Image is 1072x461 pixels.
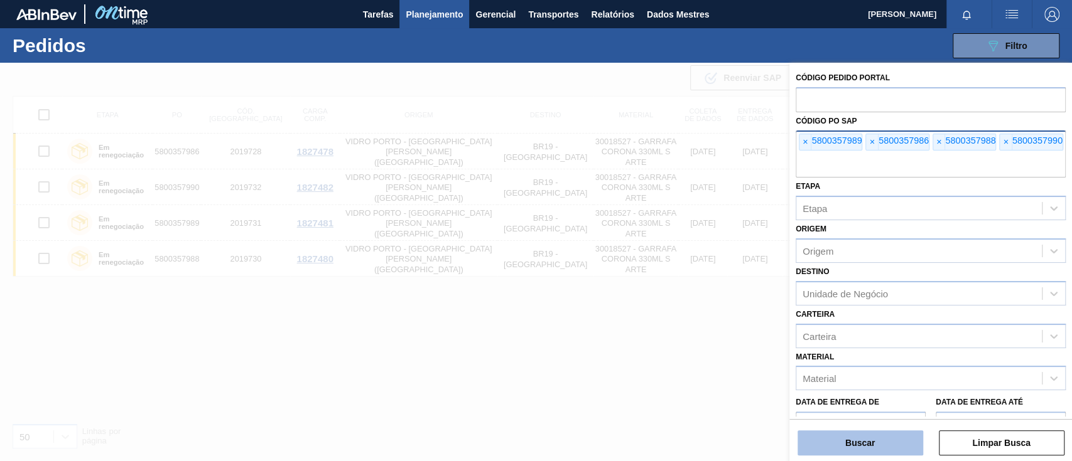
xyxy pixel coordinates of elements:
[803,373,836,384] font: Material
[803,331,836,341] font: Carteira
[945,135,995,146] font: 5800357988
[796,117,857,125] font: Código PO SAP
[475,9,516,19] font: Gerencial
[1004,7,1019,22] img: ações do usuário
[803,246,833,257] font: Origem
[1005,41,1027,51] font: Filtro
[16,9,77,20] img: TNhmsLtSVTkK8tSr43FrP2fwEKptu5GPRR3wAAAABJRU5ErkJggg==
[953,33,1059,58] button: Filtro
[1003,137,1008,147] font: ×
[879,135,929,146] font: 5800357986
[1012,135,1063,146] font: 5800357990
[528,9,578,19] font: Transportes
[647,9,710,19] font: Dados Mestres
[591,9,634,19] font: Relatórios
[1044,7,1059,22] img: Sair
[13,35,86,56] font: Pedidos
[796,411,926,437] input: dd/mm/aaaa
[796,267,829,276] font: Destino
[946,6,987,23] button: Notificações
[796,182,820,191] font: Etapa
[406,9,463,19] font: Planejamento
[796,398,879,406] font: Data de Entrega de
[936,398,1023,406] font: Data de Entrega até
[803,203,827,214] font: Etapa
[868,9,936,19] font: [PERSON_NAME]
[803,137,808,147] font: ×
[936,137,941,147] font: ×
[796,352,834,361] font: Material
[796,73,890,82] font: Código Pedido Portal
[796,225,826,233] font: Origem
[803,288,888,299] font: Unidade de Negócio
[869,137,874,147] font: ×
[811,135,862,146] font: 5800357989
[796,310,835,319] font: Carteira
[363,9,394,19] font: Tarefas
[936,411,1066,437] input: dd/mm/aaaa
